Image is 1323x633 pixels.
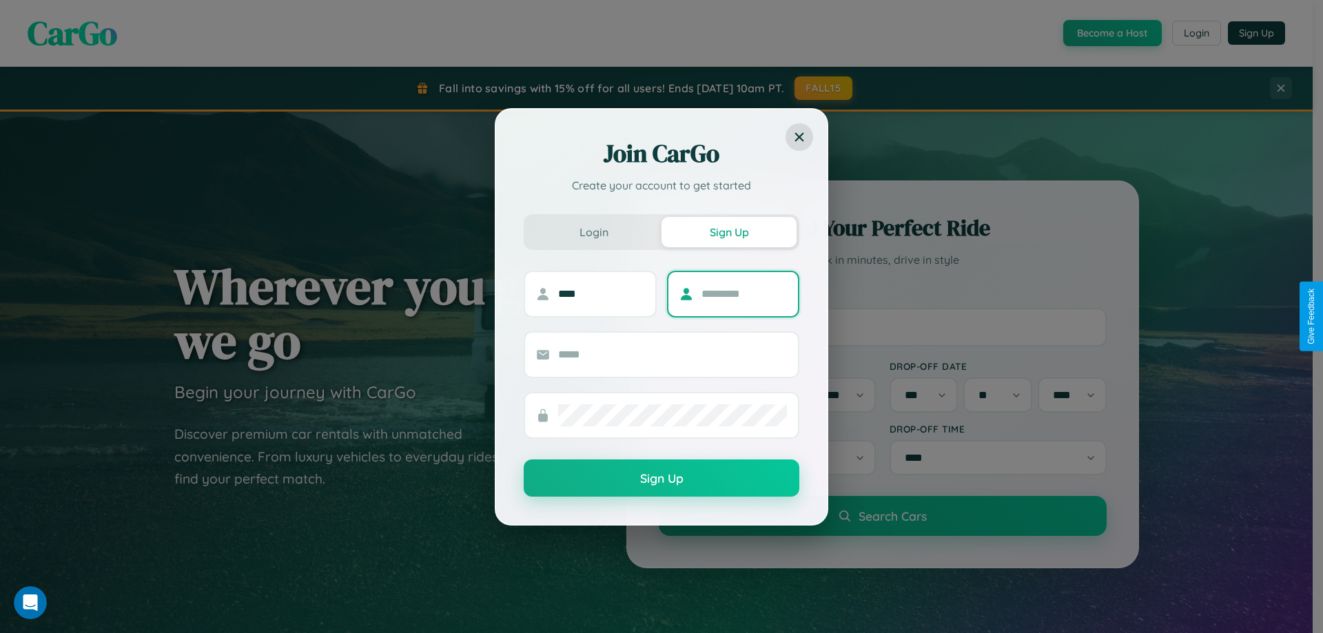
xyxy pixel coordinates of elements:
button: Login [526,217,661,247]
iframe: Intercom live chat [14,586,47,619]
h2: Join CarGo [524,137,799,170]
button: Sign Up [524,459,799,497]
p: Create your account to get started [524,177,799,194]
div: Give Feedback [1306,289,1316,344]
button: Sign Up [661,217,797,247]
